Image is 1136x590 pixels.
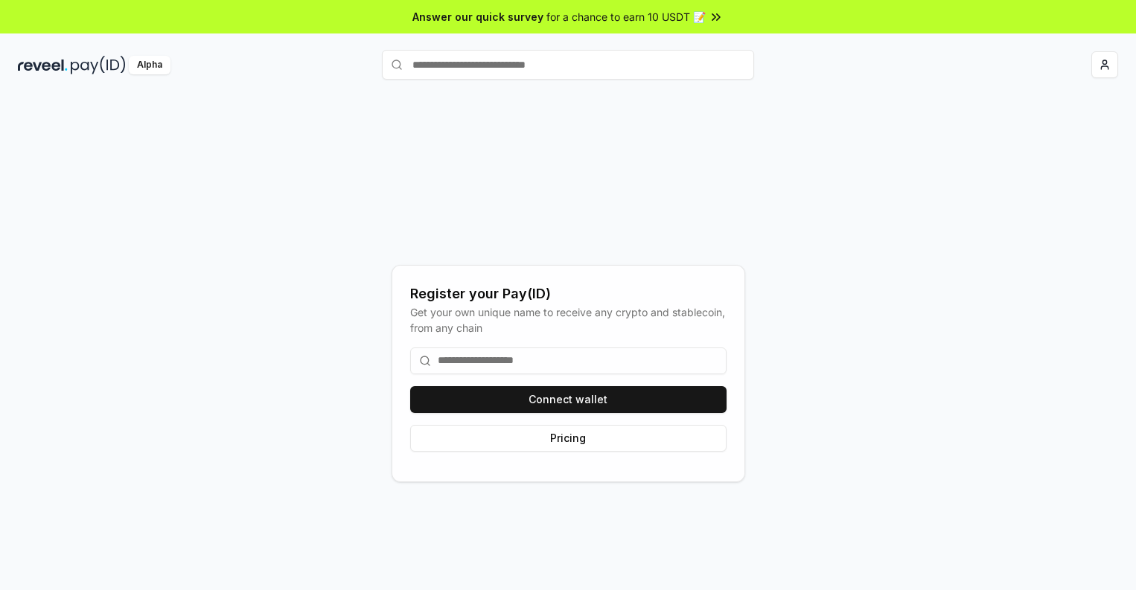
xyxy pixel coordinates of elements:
div: Alpha [129,56,170,74]
div: Get your own unique name to receive any crypto and stablecoin, from any chain [410,304,727,336]
div: Register your Pay(ID) [410,283,727,304]
button: Connect wallet [410,386,727,413]
span: Answer our quick survey [412,9,543,25]
span: for a chance to earn 10 USDT 📝 [546,9,706,25]
img: pay_id [71,56,126,74]
img: reveel_dark [18,56,68,74]
button: Pricing [410,425,727,452]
